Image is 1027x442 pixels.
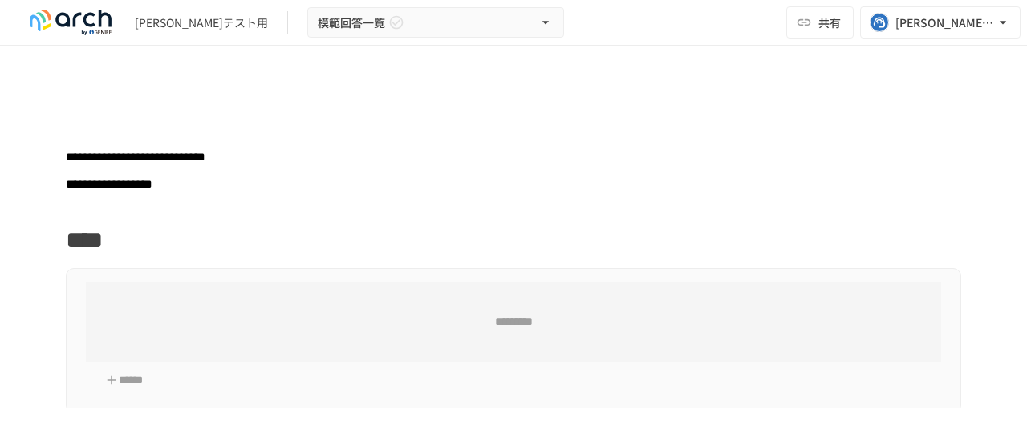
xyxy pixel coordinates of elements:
button: [PERSON_NAME][EMAIL_ADDRESS][DOMAIN_NAME] [860,6,1021,39]
span: 共有 [818,14,841,31]
span: 模範回答一覧 [318,13,385,33]
div: [PERSON_NAME]テスト用 [135,14,268,31]
div: [PERSON_NAME][EMAIL_ADDRESS][DOMAIN_NAME] [895,13,995,33]
img: logo-default@2x-9cf2c760.svg [19,10,122,35]
button: 共有 [786,6,854,39]
button: 模範回答一覧 [307,7,564,39]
